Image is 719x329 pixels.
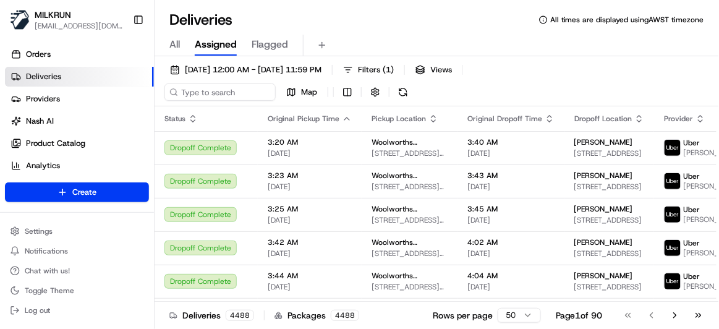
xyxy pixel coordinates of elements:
[5,262,149,280] button: Chat with us!
[372,204,448,214] span: Woolworths Supermarket [GEOGRAPHIC_DATA] - [GEOGRAPHIC_DATA]
[268,215,352,225] span: [DATE]
[268,182,352,192] span: [DATE]
[665,207,681,223] img: uber-new-logo.jpeg
[25,246,68,256] span: Notifications
[574,182,644,192] span: [STREET_ADDRESS]
[467,182,555,192] span: [DATE]
[268,271,352,281] span: 3:44 AM
[164,83,276,101] input: Type to search
[5,5,128,35] button: MILKRUNMILKRUN[EMAIL_ADDRESS][DOMAIN_NAME]
[574,271,633,281] span: [PERSON_NAME]
[26,93,60,105] span: Providers
[372,148,448,158] span: [STREET_ADDRESS][PERSON_NAME]
[574,137,633,147] span: [PERSON_NAME]
[665,173,681,189] img: uber-new-logo.jpeg
[684,171,700,181] span: Uber
[574,148,644,158] span: [STREET_ADDRESS]
[195,37,237,52] span: Assigned
[26,71,61,82] span: Deliveries
[268,237,352,247] span: 3:42 AM
[301,87,317,98] span: Map
[684,238,700,248] span: Uber
[372,215,448,225] span: [STREET_ADDRESS][PERSON_NAME]
[5,282,149,299] button: Toggle Theme
[268,282,352,292] span: [DATE]
[25,286,74,296] span: Toggle Theme
[372,171,448,181] span: Woolworths Supermarket [GEOGRAPHIC_DATA] - [GEOGRAPHIC_DATA]
[5,156,154,176] a: Analytics
[5,134,154,153] a: Product Catalog
[35,9,71,21] button: MILKRUN
[5,89,154,109] a: Providers
[25,266,70,276] span: Chat with us!
[433,309,493,322] p: Rows per page
[383,64,394,75] span: ( 1 )
[665,273,681,289] img: uber-new-logo.jpeg
[5,223,149,240] button: Settings
[467,114,542,124] span: Original Dropoff Time
[684,271,700,281] span: Uber
[5,45,154,64] a: Orders
[574,204,633,214] span: [PERSON_NAME]
[268,137,352,147] span: 3:20 AM
[467,148,555,158] span: [DATE]
[25,305,50,315] span: Log out
[372,137,448,147] span: Woolworths Supermarket [GEOGRAPHIC_DATA] - [GEOGRAPHIC_DATA]
[574,215,644,225] span: [STREET_ADDRESS]
[684,138,700,148] span: Uber
[467,215,555,225] span: [DATE]
[10,10,30,30] img: MILKRUN
[268,204,352,214] span: 3:25 AM
[467,249,555,258] span: [DATE]
[467,204,555,214] span: 3:45 AM
[268,171,352,181] span: 3:23 AM
[169,309,254,322] div: Deliveries
[226,310,254,321] div: 4488
[185,64,321,75] span: [DATE] 12:00 AM - [DATE] 11:59 PM
[574,282,644,292] span: [STREET_ADDRESS]
[574,249,644,258] span: [STREET_ADDRESS]
[467,171,555,181] span: 3:43 AM
[268,114,339,124] span: Original Pickup Time
[358,64,394,75] span: Filters
[268,148,352,158] span: [DATE]
[467,282,555,292] span: [DATE]
[372,282,448,292] span: [STREET_ADDRESS][PERSON_NAME]
[372,114,426,124] span: Pickup Location
[338,61,399,79] button: Filters(1)
[26,116,54,127] span: Nash AI
[5,182,149,202] button: Create
[574,114,632,124] span: Dropoff Location
[281,83,323,101] button: Map
[25,226,53,236] span: Settings
[430,64,452,75] span: Views
[574,237,633,247] span: [PERSON_NAME]
[5,302,149,319] button: Log out
[72,187,96,198] span: Create
[35,21,123,31] button: [EMAIL_ADDRESS][DOMAIN_NAME]
[26,160,60,171] span: Analytics
[5,67,154,87] a: Deliveries
[5,111,154,131] a: Nash AI
[467,137,555,147] span: 3:40 AM
[169,10,232,30] h1: Deliveries
[5,242,149,260] button: Notifications
[164,114,185,124] span: Status
[684,205,700,215] span: Uber
[467,271,555,281] span: 4:04 AM
[372,237,448,247] span: Woolworths Supermarket [GEOGRAPHIC_DATA] - [GEOGRAPHIC_DATA]
[550,15,704,25] span: All times are displayed using AWST timezone
[574,171,633,181] span: [PERSON_NAME]
[268,249,352,258] span: [DATE]
[169,37,180,52] span: All
[410,61,457,79] button: Views
[467,237,555,247] span: 4:02 AM
[372,271,448,281] span: Woolworths Supermarket [GEOGRAPHIC_DATA] - [GEOGRAPHIC_DATA]
[252,37,288,52] span: Flagged
[394,83,412,101] button: Refresh
[331,310,359,321] div: 4488
[372,182,448,192] span: [STREET_ADDRESS][PERSON_NAME]
[274,309,359,322] div: Packages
